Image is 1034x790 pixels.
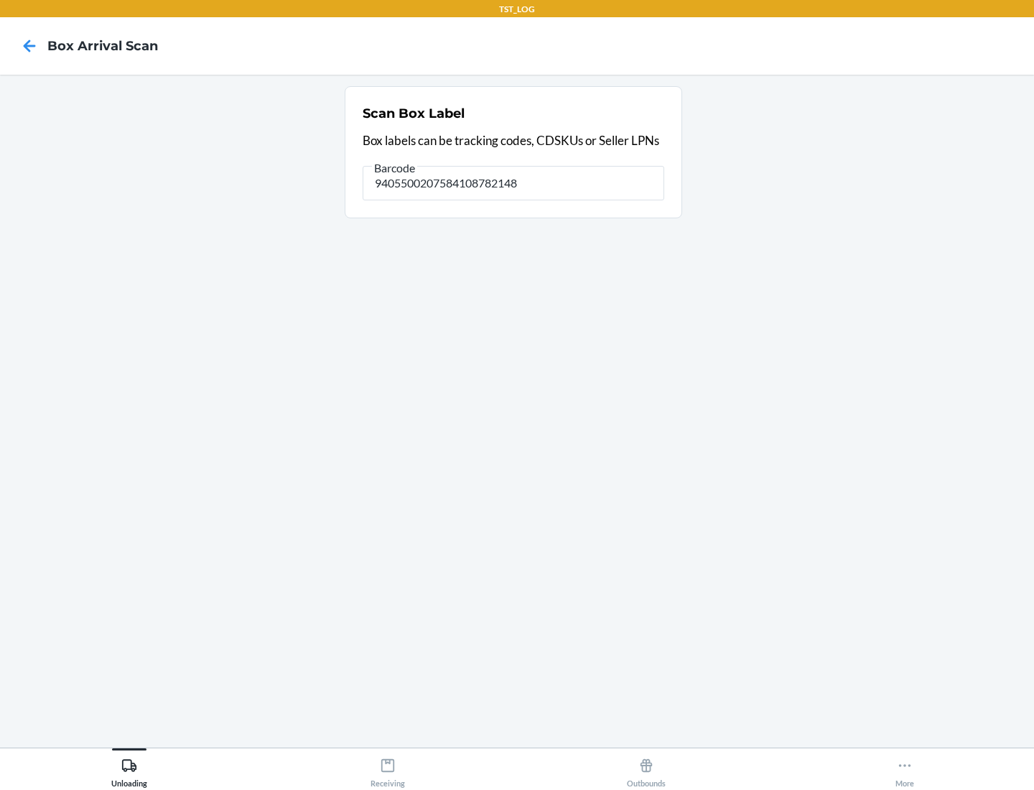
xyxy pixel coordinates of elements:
[517,748,775,788] button: Outbounds
[363,104,465,123] h2: Scan Box Label
[775,748,1034,788] button: More
[627,752,666,788] div: Outbounds
[895,752,914,788] div: More
[47,37,158,55] h4: Box Arrival Scan
[258,748,517,788] button: Receiving
[499,3,535,16] p: TST_LOG
[363,131,664,150] p: Box labels can be tracking codes, CDSKUs or Seller LPNs
[363,166,664,200] input: Barcode
[111,752,147,788] div: Unloading
[372,161,417,175] span: Barcode
[371,752,405,788] div: Receiving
